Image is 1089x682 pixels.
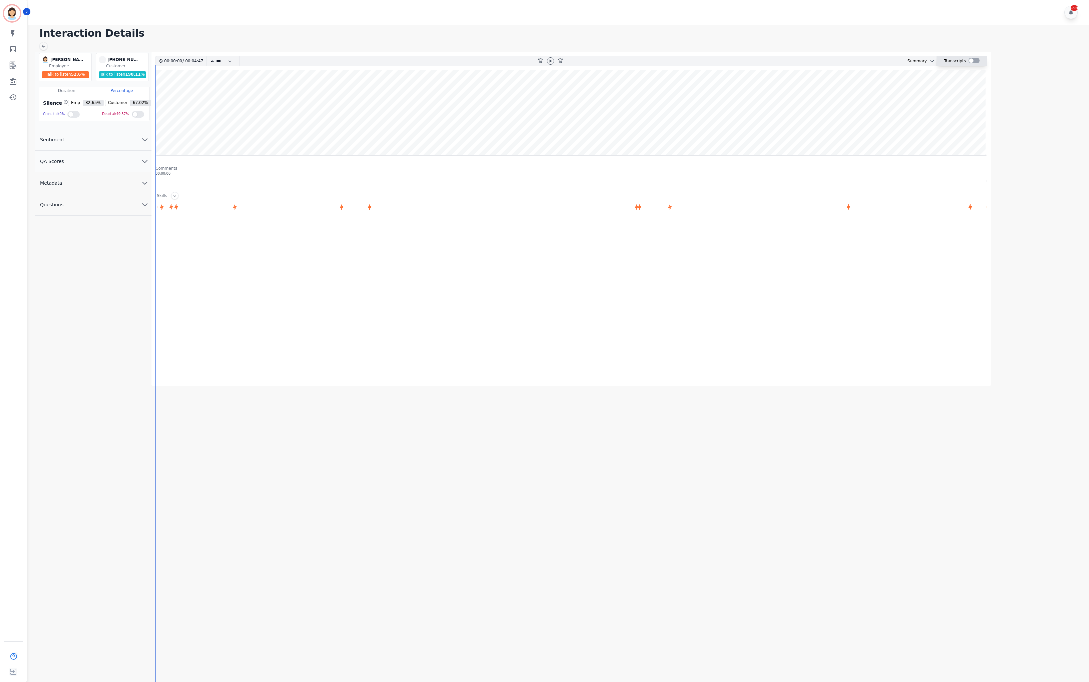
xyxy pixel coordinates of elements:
[164,56,183,66] div: 00:00:00
[155,166,987,171] div: Comments
[164,56,205,66] div: /
[35,201,69,208] span: Questions
[42,71,89,78] div: Talk to listen
[39,27,1082,39] h1: Interaction Details
[39,87,94,94] div: Duration
[157,193,167,199] div: Skills
[105,100,130,106] span: Customer
[35,158,69,165] span: QA Scores
[49,63,90,69] div: Employee
[68,100,83,106] span: Emp
[141,179,149,187] svg: chevron down
[35,151,151,172] button: QA Scores chevron down
[125,72,144,77] span: 190.11 %
[94,87,149,94] div: Percentage
[35,129,151,151] button: Sentiment chevron down
[141,136,149,144] svg: chevron down
[71,72,85,77] span: 52.6 %
[927,58,935,64] button: chevron down
[130,100,151,106] span: 67.02 %
[99,71,146,78] div: Talk to listen
[1071,5,1078,11] div: +99
[35,180,67,186] span: Metadata
[4,5,20,21] img: Bordered avatar
[99,56,106,63] span: -
[141,201,149,209] svg: chevron down
[50,56,84,63] div: [PERSON_NAME]
[35,194,151,216] button: Questions chevron down
[107,56,141,63] div: [PHONE_NUMBER]
[155,171,987,176] div: 00:00:00
[106,63,147,69] div: Customer
[43,109,65,119] div: Cross talk 0 %
[35,172,151,194] button: Metadata chevron down
[35,136,69,143] span: Sentiment
[930,58,935,64] svg: chevron down
[944,56,966,66] div: Transcripts
[42,100,68,106] div: Silence
[102,109,129,119] div: Dead air 49.37 %
[83,100,103,106] span: 82.65 %
[141,157,149,165] svg: chevron down
[902,56,927,66] div: Summary
[184,56,202,66] div: 00:04:47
